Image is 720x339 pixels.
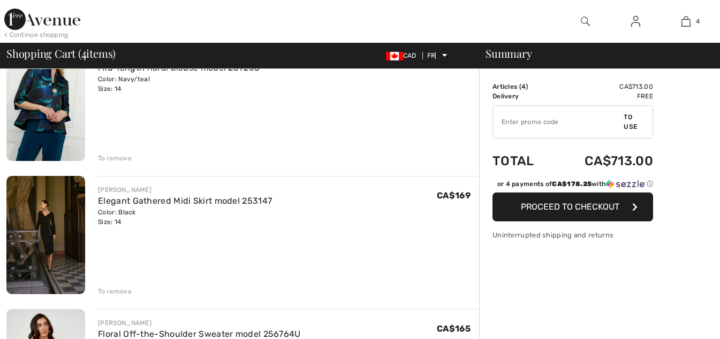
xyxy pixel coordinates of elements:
div: or 4 payments ofCA$178.25withSezzle Click to learn more about Sezzle [492,179,653,192]
img: Mid-length floral blouse model 259206 [6,43,85,161]
img: research [581,15,590,28]
font: 4 [696,18,700,25]
font: Articles ( [492,83,521,90]
font: Color: Navy/teal [98,75,150,83]
font: Color: Black [98,209,136,216]
font: To remove [98,288,132,295]
input: Promo code [493,106,624,138]
img: Sezzle [606,179,645,189]
img: Canadian Dollar [386,52,403,60]
font: < Continue shopping [4,31,69,38]
font: [PERSON_NAME] [98,319,151,327]
font: items) [86,46,116,60]
a: Elegant Gathered Midi Skirt model 253147 [98,196,272,206]
font: FR [427,52,436,59]
font: Free [637,93,653,100]
font: CA$169 [437,190,471,201]
font: To remove [98,155,132,162]
font: Uninterrupted shipping and returns [492,231,613,239]
button: Proceed to checkout [492,192,653,221]
img: My information [631,15,640,28]
font: CA$713.00 [585,153,653,168]
font: Total [492,153,534,168]
font: Size: 14 [98,218,121,226]
font: CA$165 [437,323,471,334]
a: Floral Off-the-Shoulder Sweater model 256764U [98,329,301,339]
font: 4 [81,43,87,61]
div: or 4 payments of with [497,179,653,189]
font: CAD [403,52,416,59]
font: Proceed to checkout [521,202,619,212]
font: [PERSON_NAME] [98,186,151,194]
font: Size: 14 [98,85,121,93]
font: Delivery [492,93,519,100]
img: My cart [681,15,691,28]
font: Summary [486,46,532,60]
img: Elegant Gathered Midi Skirt model 253147 [6,176,85,294]
a: 4 [662,15,711,28]
span: CA$178.25 [552,180,592,188]
font: Shopping Cart ( [6,46,81,60]
img: 1st Avenue [4,9,80,30]
font: CA$713.00 [619,83,653,90]
a: Log in [623,15,649,28]
font: 4 [521,83,526,90]
font: To use [624,113,637,130]
font: ) [526,83,528,90]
